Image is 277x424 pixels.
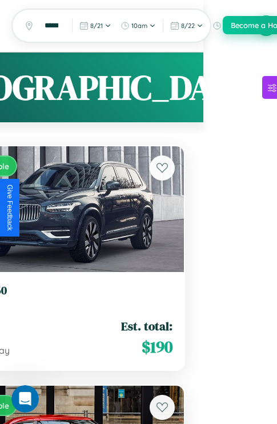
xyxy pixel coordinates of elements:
[131,22,147,30] span: 10am
[121,318,172,334] span: Est. total:
[11,385,39,413] iframe: Intercom live chat
[76,19,115,33] button: 8/21
[6,185,14,231] div: Give Feedback
[117,19,159,33] button: 10am
[90,22,103,30] span: 8 / 21
[142,335,172,358] span: $ 190
[209,19,251,33] button: 10am
[167,19,207,33] button: 8/22
[181,22,195,30] span: 8 / 22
